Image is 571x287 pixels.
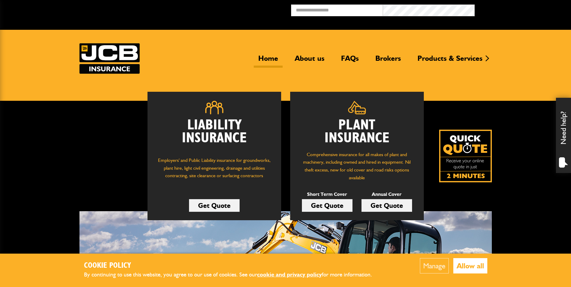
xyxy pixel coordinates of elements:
button: Manage [420,258,449,273]
img: Quick Quote [439,130,492,182]
button: Broker Login [475,5,566,14]
a: About us [290,54,329,68]
p: By continuing to use this website, you agree to our use of cookies. See our for more information. [84,270,382,279]
p: Annual Cover [362,190,412,198]
h2: Liability Insurance [157,119,272,151]
a: Get Quote [189,199,240,212]
a: Get your insurance quote isn just 2-minutes [439,130,492,182]
a: FAQs [337,54,363,68]
img: JCB Insurance Services logo [79,43,140,74]
p: Comprehensive insurance for all makes of plant and machinery, including owned and hired in equipm... [299,151,415,181]
a: Get Quote [362,199,412,212]
a: Home [254,54,283,68]
h2: Cookie Policy [84,261,382,270]
a: Brokers [371,54,405,68]
a: JCB Insurance Services [79,43,140,74]
button: Allow all [453,258,487,273]
a: Get Quote [302,199,352,212]
a: cookie and privacy policy [257,271,322,278]
p: Employers' and Public Liability insurance for groundworks, plant hire, light civil engineering, d... [157,156,272,185]
a: Products & Services [413,54,487,68]
div: Need help? [556,98,571,173]
h2: Plant Insurance [299,119,415,145]
p: Short Term Cover [302,190,352,198]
